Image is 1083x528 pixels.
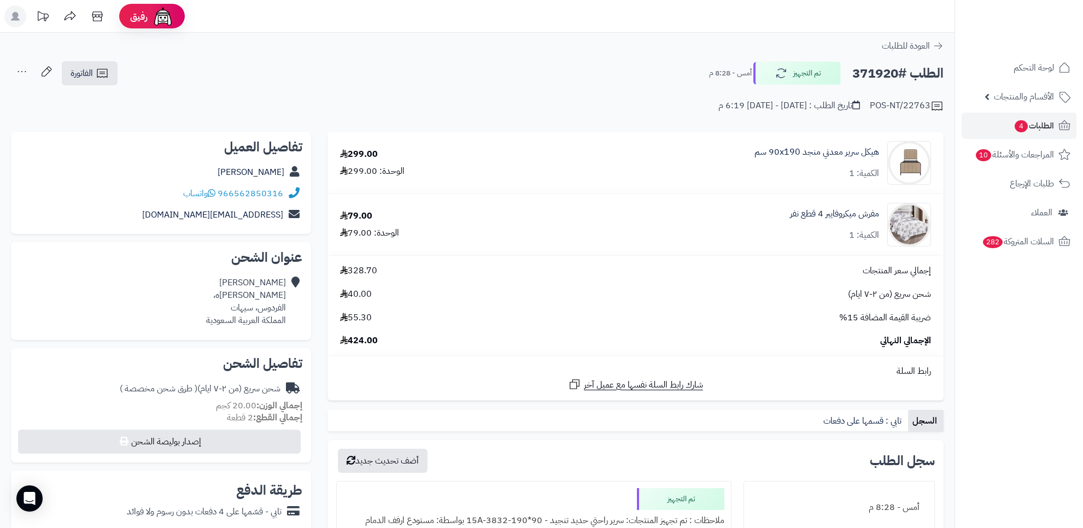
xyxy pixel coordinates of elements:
h2: تفاصيل الشحن [20,357,302,370]
a: الفاتورة [62,61,118,85]
h3: سجل الطلب [870,454,935,467]
button: تم التجهيز [753,62,841,85]
a: 966562850316 [218,187,283,200]
a: تحديثات المنصة [29,5,56,30]
div: الوحدة: 299.00 [340,165,405,178]
div: POS-NT/22763 [870,99,944,113]
span: السلات المتروكة [982,234,1054,249]
span: 40.00 [340,288,372,301]
div: تاريخ الطلب : [DATE] - [DATE] 6:19 م [718,99,860,112]
span: 55.30 [340,312,372,324]
span: ( طرق شحن مخصصة ) [120,382,197,395]
div: 79.00 [340,210,372,222]
a: السلات المتروكة282 [962,228,1076,255]
span: رفيق [130,10,148,23]
button: إصدار بوليصة الشحن [18,430,301,454]
span: ضريبة القيمة المضافة 15% [839,312,931,324]
span: الأقسام والمنتجات [994,89,1054,104]
span: الفاتورة [71,67,93,80]
h2: تفاصيل العميل [20,140,302,154]
a: الطلبات4 [962,113,1076,139]
div: Open Intercom Messenger [16,485,43,512]
a: واتساب [183,187,215,200]
a: شارك رابط السلة نفسها مع عميل آخر [568,378,703,391]
span: 4 [1015,120,1028,132]
span: لوحة التحكم [1014,60,1054,75]
a: السجل [908,410,944,432]
h2: طريقة الدفع [236,484,302,497]
img: 1737185903-110101010017-90x90.jpg [888,141,930,185]
div: 299.00 [340,148,378,161]
span: العودة للطلبات [882,39,930,52]
span: الإجمالي النهائي [880,335,931,347]
span: إجمالي سعر المنتجات [863,265,931,277]
span: شحن سريع (من ٢-٧ ايام) [848,288,931,301]
a: لوحة التحكم [962,55,1076,81]
small: أمس - 8:28 م [709,68,752,79]
span: 282 [983,236,1003,248]
span: الطلبات [1014,118,1054,133]
img: ai-face.png [152,5,174,27]
span: العملاء [1031,205,1052,220]
span: 10 [976,149,991,161]
a: هيكل سرير معدني منجد 90x190 سم [754,146,879,159]
a: مفرش ميكروفايبر 4 قطع نفر [790,208,879,220]
button: أضف تحديث جديد [338,449,428,473]
span: المراجعات والأسئلة [975,147,1054,162]
div: [PERSON_NAME] [PERSON_NAME]ه، الفردوس، سيهات المملكة العربية السعودية [206,277,286,326]
span: شارك رابط السلة نفسها مع عميل آخر [584,379,703,391]
img: 1752752469-1-90x90.jpg [888,203,930,247]
div: الوحدة: 79.00 [340,227,399,239]
div: أمس - 8:28 م [751,497,928,518]
a: المراجعات والأسئلة10 [962,142,1076,168]
div: الكمية: 1 [849,229,879,242]
h2: عنوان الشحن [20,251,302,264]
h2: الطلب #371920 [852,62,944,85]
small: 2 قطعة [227,411,302,424]
div: شحن سريع (من ٢-٧ ايام) [120,383,280,395]
small: 20.00 كجم [216,399,302,412]
span: 424.00 [340,335,378,347]
div: تم التجهيز [637,488,724,510]
strong: إجمالي الوزن: [256,399,302,412]
a: العودة للطلبات [882,39,944,52]
div: تابي - قسّمها على 4 دفعات بدون رسوم ولا فوائد [127,506,282,518]
a: تابي : قسمها على دفعات [819,410,908,432]
img: logo-2.png [1009,31,1073,54]
a: العملاء [962,200,1076,226]
a: طلبات الإرجاع [962,171,1076,197]
div: رابط السلة [332,365,939,378]
div: الكمية: 1 [849,167,879,180]
a: [PERSON_NAME] [218,166,284,179]
span: 328.70 [340,265,377,277]
span: طلبات الإرجاع [1010,176,1054,191]
a: [EMAIL_ADDRESS][DOMAIN_NAME] [142,208,283,221]
strong: إجمالي القطع: [253,411,302,424]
